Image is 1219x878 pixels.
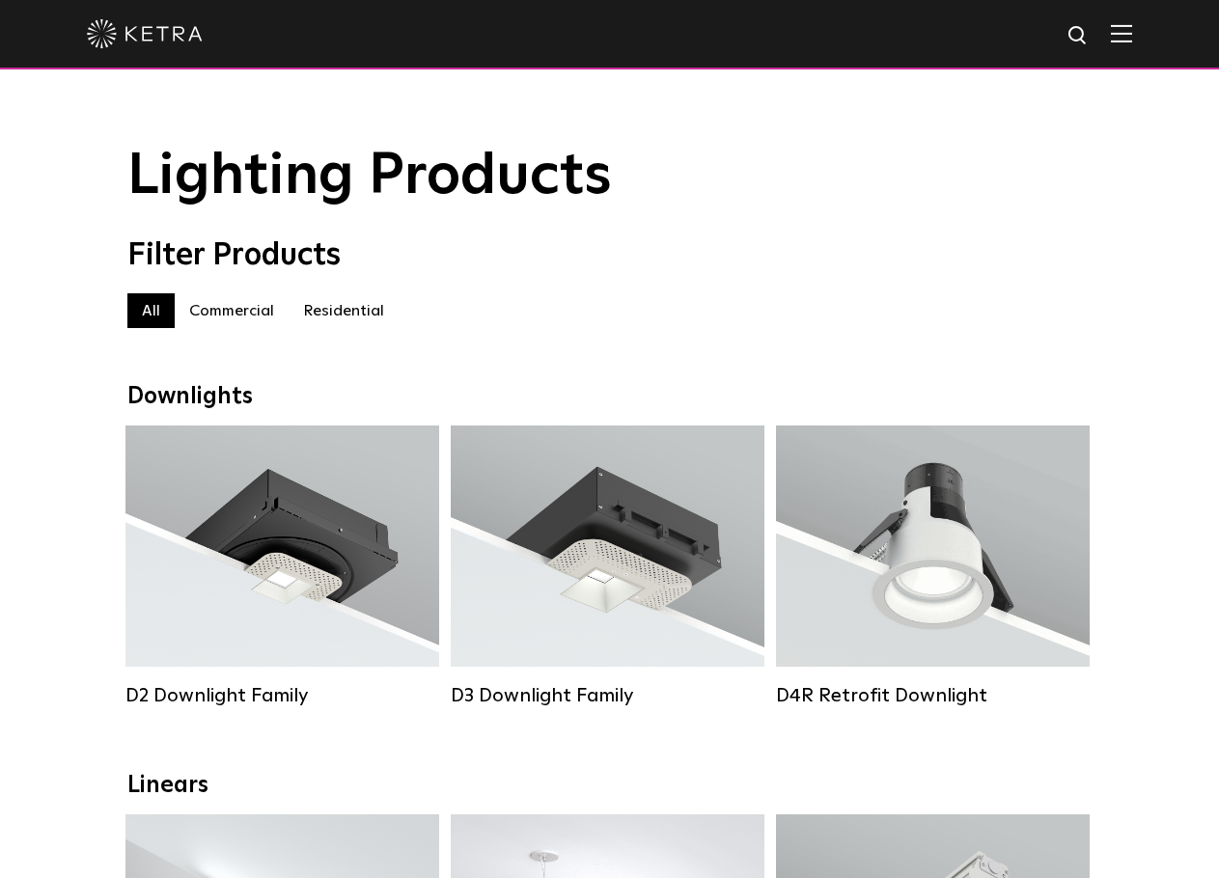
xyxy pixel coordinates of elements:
[175,293,289,328] label: Commercial
[451,425,764,707] a: D3 Downlight Family Lumen Output:700 / 900 / 1100Colors:White / Black / Silver / Bronze / Paintab...
[127,293,175,328] label: All
[87,19,203,48] img: ketra-logo-2019-white
[127,148,612,206] span: Lighting Products
[125,425,439,707] a: D2 Downlight Family Lumen Output:1200Colors:White / Black / Gloss Black / Silver / Bronze / Silve...
[451,684,764,707] div: D3 Downlight Family
[1067,24,1091,48] img: search icon
[125,684,439,707] div: D2 Downlight Family
[776,425,1090,707] a: D4R Retrofit Downlight Lumen Output:800Colors:White / BlackBeam Angles:15° / 25° / 40° / 60°Watta...
[289,293,399,328] label: Residential
[127,237,1093,274] div: Filter Products
[127,383,1093,411] div: Downlights
[127,772,1093,800] div: Linears
[776,684,1090,707] div: D4R Retrofit Downlight
[1111,24,1132,42] img: Hamburger%20Nav.svg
